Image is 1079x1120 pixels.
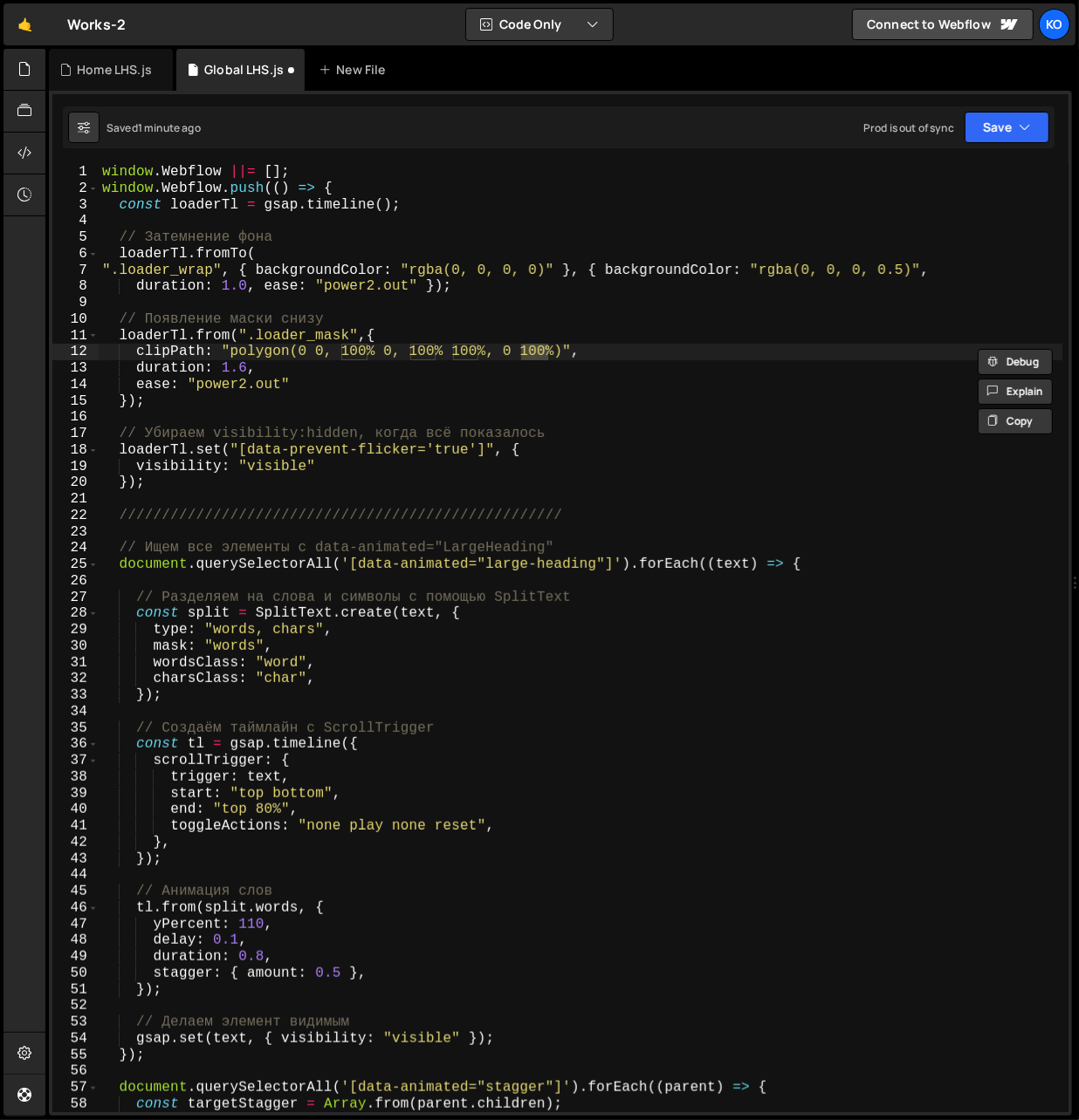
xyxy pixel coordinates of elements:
div: 1 [52,164,99,181]
a: Connect to Webflow [852,9,1034,40]
div: 41 [52,818,99,835]
div: 4 [52,213,99,229]
div: 7 [52,263,99,279]
div: 12 [52,344,99,360]
div: 30 [52,639,99,655]
div: 42 [52,835,99,851]
div: 6 [52,246,99,263]
div: 28 [52,605,99,622]
div: 29 [52,622,99,639]
div: 43 [52,851,99,868]
a: Ko [1039,9,1070,40]
div: 26 [52,573,99,590]
div: 21 [52,491,99,508]
div: 40 [52,802,99,818]
div: 38 [52,769,99,786]
div: New File [319,61,392,79]
div: 18 [52,442,99,459]
div: Home LHS.js [77,61,152,79]
div: 58 [52,1096,99,1113]
div: 50 [52,966,99,982]
button: Save [965,112,1049,143]
div: Saved [107,120,201,135]
div: Global LHS.js [204,61,284,79]
div: 9 [52,295,99,311]
div: 5 [52,229,99,246]
div: 39 [52,786,99,802]
div: 56 [52,1063,99,1080]
div: 22 [52,508,99,524]
div: 19 [52,459,99,475]
div: 55 [52,1048,99,1064]
div: Prod is out of sync [863,120,954,135]
div: 37 [52,753,99,769]
div: 25 [52,557,99,573]
div: 45 [52,884,99,900]
div: 17 [52,426,99,442]
button: Code Only [466,9,613,40]
div: 32 [52,671,99,687]
div: 49 [52,949,99,966]
a: 🤙 [3,3,46,45]
div: 51 [52,982,99,999]
div: 24 [52,540,99,557]
button: Debug [978,349,1053,375]
div: 23 [52,524,99,541]
div: 11 [52,328,99,345]
div: Works-2 [67,14,126,35]
div: 34 [52,704,99,720]
div: 33 [52,687,99,704]
div: 8 [52,278,99,295]
div: 15 [52,393,99,410]
div: 52 [52,998,99,1014]
div: 36 [52,736,99,753]
div: 35 [52,720,99,737]
button: Copy [978,408,1053,434]
div: 27 [52,590,99,606]
div: 54 [52,1031,99,1048]
div: 10 [52,311,99,328]
div: 20 [52,475,99,491]
div: 57 [52,1080,99,1096]
div: 16 [52,409,99,426]
div: 48 [52,932,99,949]
div: 31 [52,655,99,672]
div: 53 [52,1014,99,1031]
div: 1 minute ago [138,120,201,135]
div: 46 [52,900,99,917]
div: 13 [52,360,99,377]
div: 47 [52,917,99,933]
div: 3 [52,197,99,214]
button: Explain [978,379,1053,405]
div: 2 [52,181,99,197]
div: 44 [52,867,99,884]
div: 14 [52,377,99,393]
